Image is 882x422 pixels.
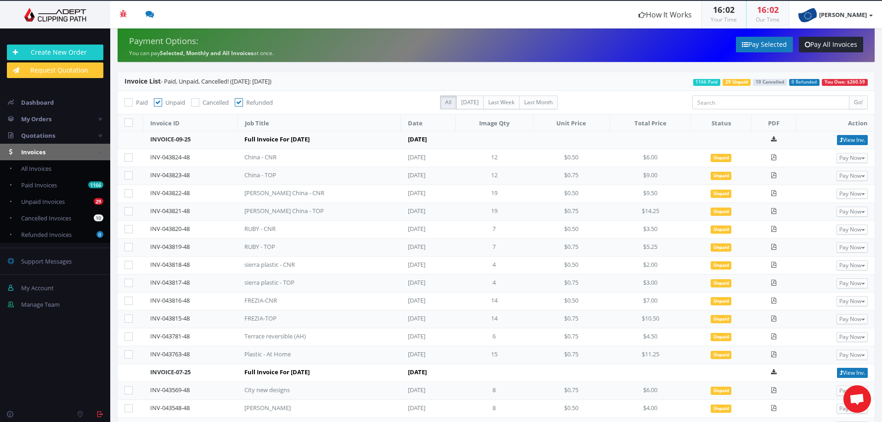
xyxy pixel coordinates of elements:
[711,243,732,252] span: Unpaid
[837,332,868,342] button: Pay Now
[455,221,533,239] td: 7
[837,350,868,360] button: Pay Now
[533,149,610,167] td: $0.50
[725,4,735,15] span: 02
[711,190,732,198] span: Unpaid
[401,328,456,346] td: [DATE]
[244,296,336,305] div: FREZIA-CNR
[150,189,190,197] a: INV-043822-48
[837,189,868,199] button: Pay Now
[753,79,787,86] span: 10 Cancelled
[692,96,849,109] input: Search
[124,77,271,85] span: - Paid, Unpaid, Cancelled! ([DATE]: [DATE])
[455,400,533,418] td: 8
[244,242,336,251] div: RUBY - TOP
[610,185,691,203] td: $9.50
[401,346,456,364] td: [DATE]
[711,225,732,234] span: Unpaid
[244,189,336,197] div: [PERSON_NAME] China - CNR
[401,400,456,418] td: [DATE]
[610,114,691,131] th: Total Price
[7,62,103,78] a: Request Quotation
[819,11,867,19] strong: [PERSON_NAME]
[711,387,732,395] span: Unpaid
[21,257,72,265] span: Support Messages
[455,203,533,221] td: 19
[150,153,190,161] a: INV-043824-48
[837,207,868,217] button: Pay Now
[455,167,533,185] td: 12
[837,260,868,270] button: Pay Now
[796,114,875,131] th: Action
[246,98,273,107] span: Refunded
[244,171,336,180] div: China - TOP
[455,185,533,203] td: 19
[691,114,752,131] th: Status
[455,257,533,275] td: 4
[822,79,868,86] span: You Owe: $260.59
[401,149,456,167] td: [DATE]
[150,260,190,269] a: INV-043818-48
[843,385,871,413] div: Open de chat
[21,300,60,309] span: Manage Team
[7,45,103,60] a: Create New Order
[440,96,457,109] label: All
[711,279,732,287] span: Unpaid
[756,16,780,23] small: Our Time
[160,49,254,57] strong: Selected, Monthly and All Invoices
[150,242,190,251] a: INV-043819-48
[533,293,610,310] td: $0.50
[711,297,732,305] span: Unpaid
[610,257,691,275] td: $2.00
[21,231,72,239] span: Refunded Invoices
[837,404,868,414] button: Pay Now
[455,114,533,131] th: Image Qty
[519,96,558,109] label: Last Month
[798,6,817,24] img: timthumb.php
[455,310,533,328] td: 14
[21,214,71,222] span: Cancelled Invoices
[150,386,190,394] a: INV-043569-48
[837,296,868,306] button: Pay Now
[610,221,691,239] td: $3.50
[610,293,691,310] td: $7.00
[401,167,456,185] td: [DATE]
[401,257,456,275] td: [DATE]
[711,315,732,323] span: Unpaid
[533,328,610,346] td: $0.75
[533,239,610,257] td: $0.75
[150,368,191,376] a: INVOICE-07-25
[837,153,868,163] button: Pay Now
[21,98,54,107] span: Dashboard
[837,242,868,253] button: Pay Now
[736,37,793,52] a: Pay Selected
[21,197,65,206] span: Unpaid Invoices
[21,131,55,140] span: Quotations
[401,185,456,203] td: [DATE]
[711,261,732,270] span: Unpaid
[533,167,610,185] td: $0.75
[610,382,691,400] td: $6.00
[244,314,336,323] div: FREZIA-TOP
[713,4,722,15] span: 16
[610,400,691,418] td: $4.00
[96,231,103,238] b: 0
[244,350,336,359] div: Plastic - At Home
[244,260,336,269] div: sierra plastic - CNR
[837,135,868,145] a: View Inv.
[129,37,489,46] h4: Payment Options:
[150,225,190,233] a: INV-043820-48
[129,49,274,57] small: You can pay at once.
[799,37,863,52] a: Pay All Invoices
[789,1,882,28] a: [PERSON_NAME]
[610,203,691,221] td: $14.25
[401,275,456,293] td: [DATE]
[124,77,161,85] span: Invoice List
[21,148,45,156] span: Invoices
[610,167,691,185] td: $9.00
[711,405,732,413] span: Unpaid
[244,153,336,162] div: China - CNR
[143,114,238,131] th: Invoice ID
[533,400,610,418] td: $0.50
[165,98,185,107] span: Unpaid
